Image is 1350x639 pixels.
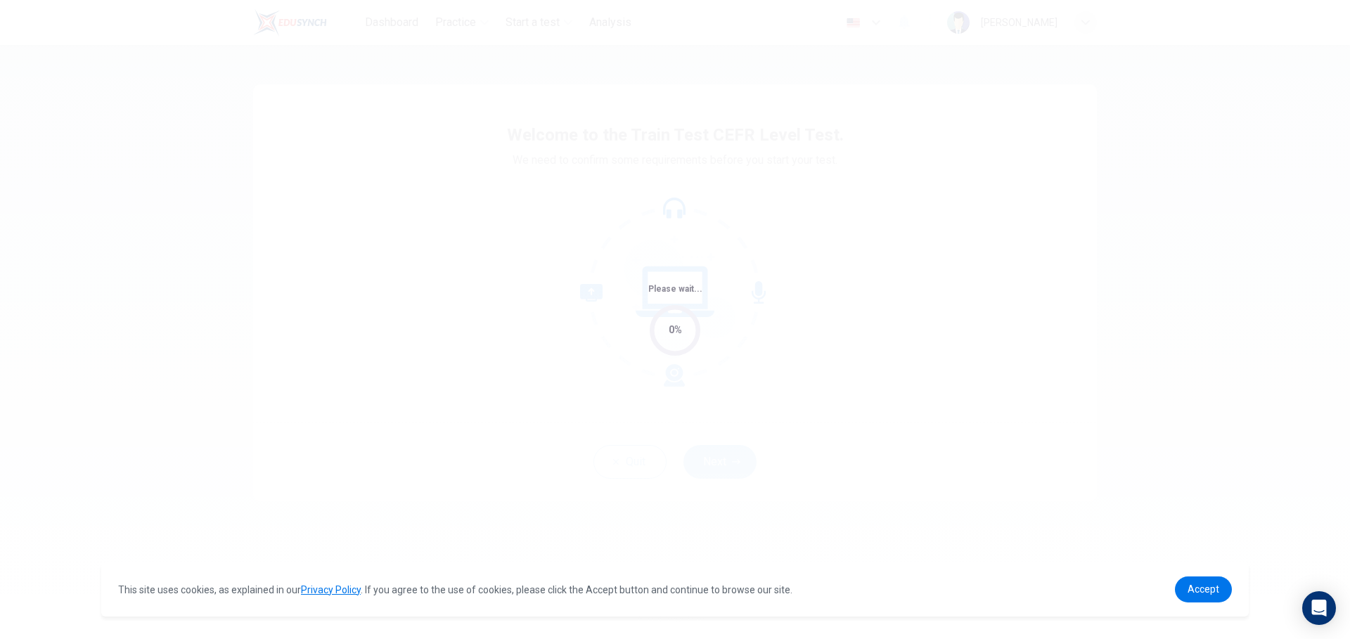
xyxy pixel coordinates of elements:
[1188,583,1219,595] span: Accept
[101,562,1249,617] div: cookieconsent
[301,584,361,595] a: Privacy Policy
[1302,591,1336,625] div: Open Intercom Messenger
[1175,576,1232,602] a: dismiss cookie message
[669,322,682,338] div: 0%
[648,284,702,294] span: Please wait...
[118,584,792,595] span: This site uses cookies, as explained in our . If you agree to the use of cookies, please click th...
